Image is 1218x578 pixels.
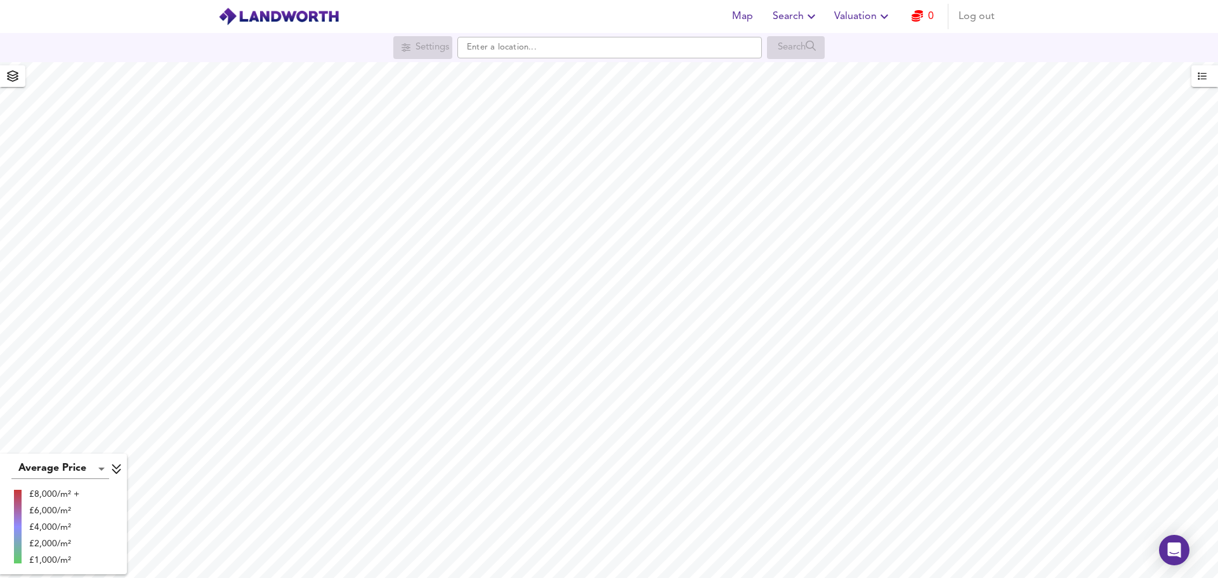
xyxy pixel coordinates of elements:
button: Log out [953,4,1000,29]
a: 0 [912,8,934,25]
div: £2,000/m² [29,537,79,550]
button: Map [722,4,763,29]
span: Search [773,8,819,25]
div: £4,000/m² [29,521,79,534]
span: Map [727,8,757,25]
div: Search for a location first or explore the map [767,36,825,59]
button: 0 [902,4,943,29]
div: Search for a location first or explore the map [393,36,452,59]
div: £8,000/m² + [29,488,79,501]
div: £6,000/m² [29,504,79,517]
div: Average Price [11,459,109,479]
button: Search [768,4,824,29]
button: Valuation [829,4,897,29]
div: Open Intercom Messenger [1159,535,1189,565]
img: logo [218,7,339,26]
input: Enter a location... [457,37,762,58]
span: Valuation [834,8,892,25]
div: £1,000/m² [29,554,79,567]
span: Log out [959,8,995,25]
